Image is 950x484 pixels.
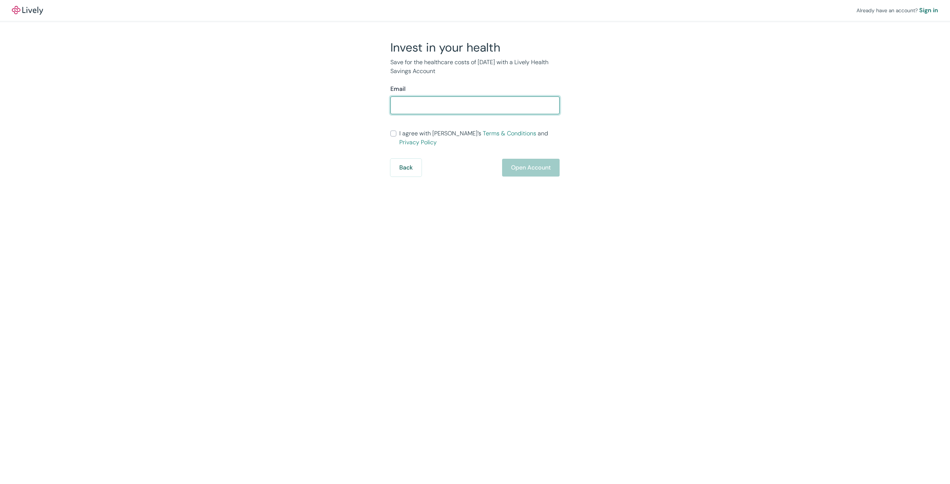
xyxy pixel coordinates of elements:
[483,129,536,137] a: Terms & Conditions
[12,6,43,15] img: Lively
[856,6,938,15] div: Already have an account?
[399,129,560,147] span: I agree with [PERSON_NAME]’s and
[399,138,437,146] a: Privacy Policy
[390,40,560,55] h2: Invest in your health
[919,6,938,15] a: Sign in
[390,58,560,76] p: Save for the healthcare costs of [DATE] with a Lively Health Savings Account
[12,6,43,15] a: LivelyLively
[390,159,422,177] button: Back
[390,85,406,93] label: Email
